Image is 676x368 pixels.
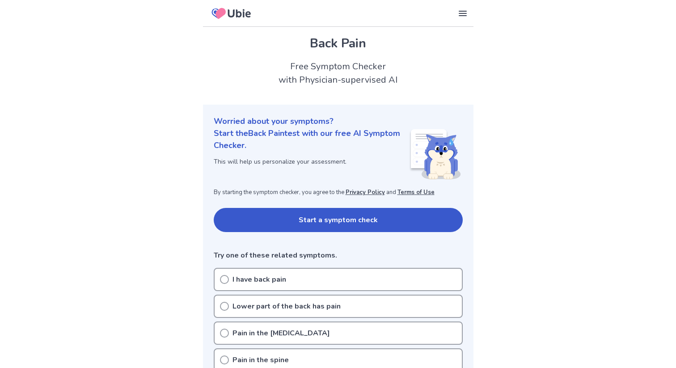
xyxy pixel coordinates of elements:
p: Pain in the [MEDICAL_DATA] [232,328,330,338]
h2: Free Symptom Checker with Physician-supervised AI [203,60,473,87]
p: Start the Back Pain test with our free AI Symptom Checker. [214,127,409,152]
button: Start a symptom check [214,208,463,232]
p: I have back pain [232,274,286,285]
p: Worried about your symptoms? [214,115,463,127]
a: Terms of Use [397,188,435,196]
p: By starting the symptom checker, you agree to the and [214,188,463,197]
p: Try one of these related symptoms. [214,250,463,261]
p: This will help us personalize your assessment. [214,157,409,166]
p: Pain in the spine [232,355,289,365]
a: Privacy Policy [346,188,385,196]
p: Lower part of the back has pain [232,301,341,312]
img: Shiba [409,129,461,179]
h1: Back Pain [214,34,463,53]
